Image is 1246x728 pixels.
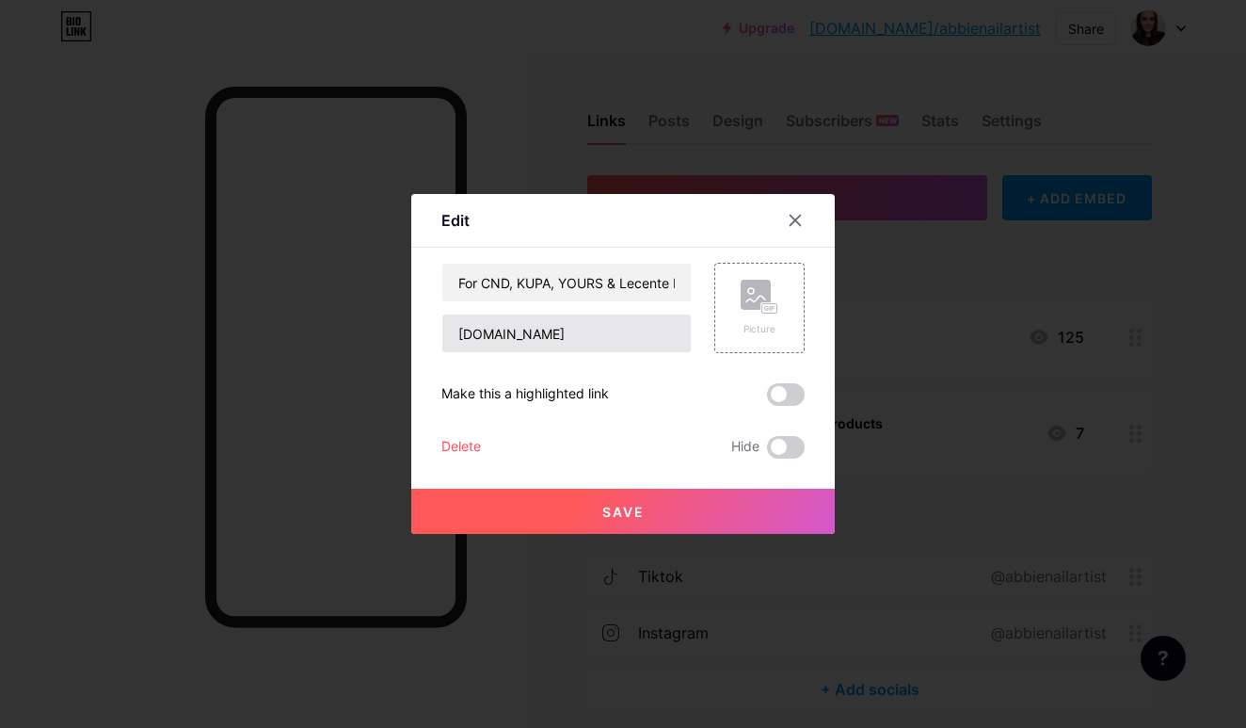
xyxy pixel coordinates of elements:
div: Delete [441,436,481,459]
span: Save [602,504,645,520]
div: Picture [741,322,778,336]
input: URL [442,315,691,352]
div: Make this a highlighted link [441,383,609,406]
button: Save [411,489,835,534]
div: Edit [441,209,470,232]
input: Title [442,264,691,301]
span: Hide [731,436,759,459]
